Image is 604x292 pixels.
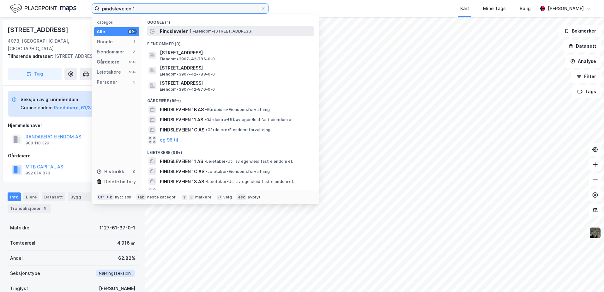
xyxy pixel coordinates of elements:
[248,195,261,200] div: avbryt
[483,5,506,12] div: Mine Tags
[460,5,469,12] div: Kart
[142,145,319,156] div: Leietakere (99+)
[97,20,139,25] div: Kategori
[160,87,215,92] span: Eiendom • 3907-42-876-0-0
[97,68,121,76] div: Leietakere
[8,52,133,60] div: [STREET_ADDRESS]
[195,195,212,200] div: markere
[205,179,294,184] span: Leietaker • Utl. av egen/leid fast eiendom el.
[572,85,601,98] button: Tags
[97,28,105,35] div: Alle
[128,59,137,64] div: 99+
[160,158,203,165] span: PINDSLEVEIEN 11 AS
[97,48,124,56] div: Eiendommer
[160,116,203,124] span: PINDSLEVEIEN 11 AS
[21,96,94,103] div: Seksjon av grunneiendom
[147,195,177,200] div: neste kategori
[8,192,21,201] div: Info
[82,194,89,200] div: 1
[26,171,50,176] div: 992 814 373
[132,49,137,54] div: 3
[204,159,206,164] span: •
[23,192,39,201] div: Eiere
[206,127,208,132] span: •
[8,37,98,52] div: 4073, [GEOGRAPHIC_DATA], [GEOGRAPHIC_DATA]
[97,168,124,175] div: Historikk
[10,270,40,277] div: Seksjonstype
[206,169,270,174] span: Leietaker • Eiendomsforvaltning
[572,262,604,292] iframe: Chat Widget
[10,254,23,262] div: Andel
[237,194,247,200] div: esc
[8,68,62,80] button: Tag
[206,169,208,174] span: •
[589,227,601,239] img: 9k=
[117,239,135,247] div: 4 916 ㎡
[132,169,137,174] div: 0
[160,178,204,186] span: PINDSLEVEIEN 13 AS
[193,29,195,33] span: •
[97,58,119,66] div: Gårdeiere
[10,224,31,232] div: Matrikkel
[128,29,137,34] div: 99+
[571,70,601,83] button: Filter
[160,72,215,77] span: Eiendom • 3907-42-788-0-0
[160,64,311,72] span: [STREET_ADDRESS]
[97,194,114,200] div: Ctrl + k
[136,194,146,200] div: tab
[160,136,178,144] button: og 96 til
[205,107,270,112] span: Gårdeiere • Eiendomsforvaltning
[100,4,261,13] input: Søk på adresse, matrikkel, gårdeiere, leietakere eller personer
[160,79,311,87] span: [STREET_ADDRESS]
[42,192,65,201] div: Datasett
[565,55,601,68] button: Analyse
[193,29,252,34] span: Eiendom • [STREET_ADDRESS]
[132,39,137,44] div: 1
[8,122,137,129] div: Hjemmelshaver
[160,27,192,35] span: Pindsleveien 1
[42,205,48,211] div: 9
[548,5,584,12] div: [PERSON_NAME]
[8,53,54,59] span: Tilhørende adresser:
[160,49,311,57] span: [STREET_ADDRESS]
[54,104,94,112] button: Randaberg, 61/37
[68,192,91,201] div: Bygg
[160,57,215,62] span: Eiendom • 3907-42-786-0-0
[206,127,270,132] span: Gårdeiere • Eiendomsforvaltning
[97,38,113,46] div: Google
[563,40,601,52] button: Datasett
[205,107,207,112] span: •
[104,178,136,186] div: Delete history
[8,25,69,35] div: [STREET_ADDRESS]
[10,239,35,247] div: Tomteareal
[160,168,204,175] span: PINDSLEVEIEN 1C AS
[118,254,135,262] div: 62.82%
[115,195,132,200] div: nytt søk
[142,36,319,48] div: Eiendommer (3)
[26,141,49,146] div: 988 110 329
[21,104,53,112] div: Grunneiendom
[160,126,204,134] span: PINDSLEVEIEN 1C AS
[204,117,293,122] span: Gårdeiere • Utl. av egen/leid fast eiendom el.
[142,93,319,105] div: Gårdeiere (99+)
[100,224,135,232] div: 1127-61-37-0-1
[204,159,293,164] span: Leietaker • Utl. av egen/leid fast eiendom el.
[132,80,137,85] div: 3
[559,25,601,37] button: Bokmerker
[223,195,232,200] div: velg
[142,15,319,26] div: Google (1)
[10,3,76,14] img: logo.f888ab2527a4732fd821a326f86c7f29.svg
[204,117,206,122] span: •
[205,179,207,184] span: •
[128,70,137,75] div: 99+
[160,188,178,195] button: og 96 til
[160,106,204,113] span: PINDSLEVEIEN 1B AS
[572,262,604,292] div: Kontrollprogram for chat
[97,78,117,86] div: Personer
[520,5,531,12] div: Bolig
[8,152,137,160] div: Gårdeiere
[8,204,51,213] div: Transaksjoner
